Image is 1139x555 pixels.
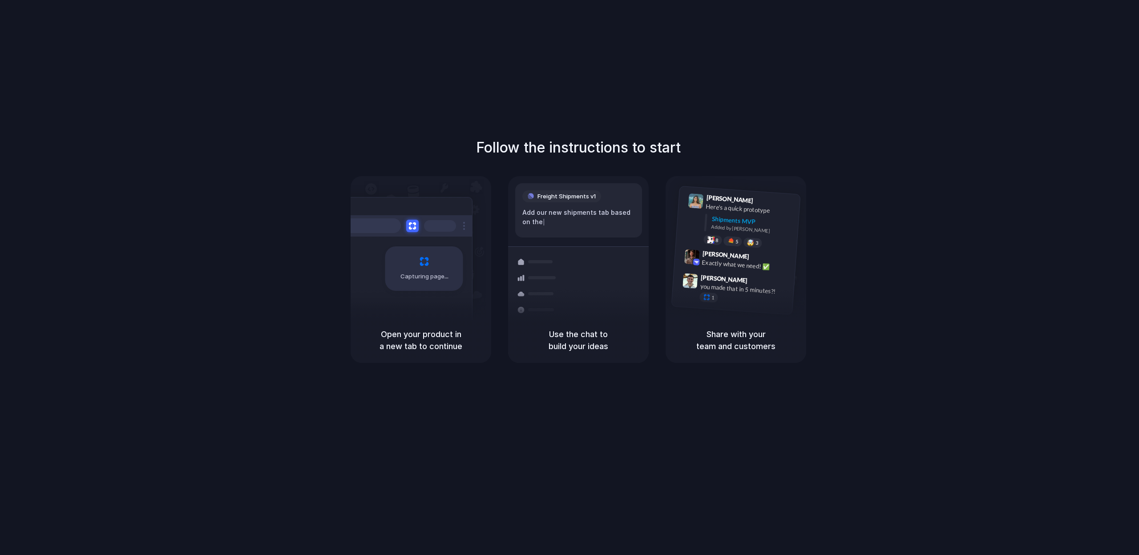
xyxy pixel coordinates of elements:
[702,257,791,273] div: Exactly what we need! ✅
[747,239,755,246] div: 🤯
[711,214,794,229] div: Shipments MVP
[676,328,796,352] h5: Share with your team and customers
[400,272,450,281] span: Capturing page
[701,272,748,285] span: [PERSON_NAME]
[752,253,770,263] span: 9:42 AM
[519,328,638,352] h5: Use the chat to build your ideas
[735,239,739,244] span: 5
[706,193,753,205] span: [PERSON_NAME]
[476,137,681,158] h1: Follow the instructions to start
[711,223,793,236] div: Added by [PERSON_NAME]
[706,201,795,217] div: Here's a quick prototype
[702,248,749,261] span: [PERSON_NAME]
[711,295,715,300] span: 1
[750,277,768,287] span: 9:47 AM
[361,328,481,352] h5: Open your product in a new tab to continue
[755,240,759,245] span: 3
[756,197,774,207] span: 9:41 AM
[700,282,789,297] div: you made that in 5 minutes?!
[537,192,596,201] span: Freight Shipments v1
[522,208,635,227] div: Add our new shipments tab based on the
[543,218,545,225] span: |
[715,237,719,242] span: 8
